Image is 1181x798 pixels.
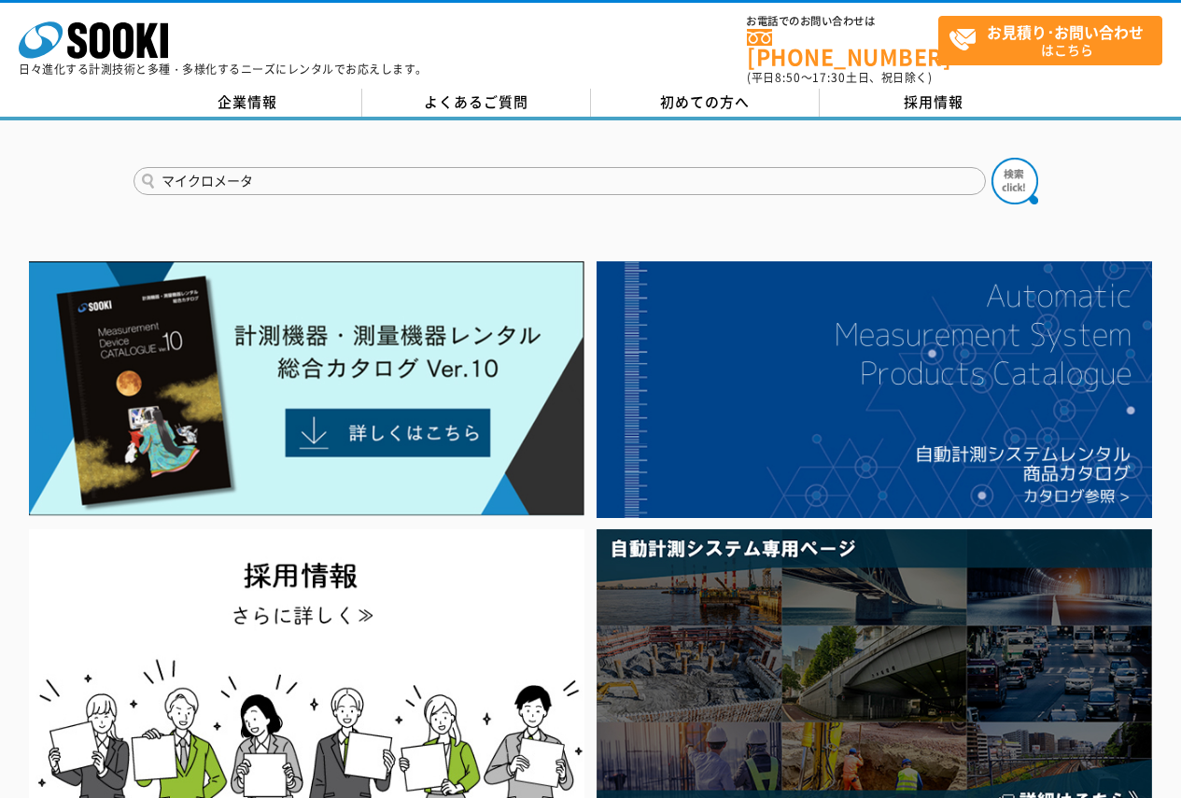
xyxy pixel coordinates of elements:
p: 日々進化する計測技術と多種・多様化するニーズにレンタルでお応えします。 [19,63,428,75]
a: 企業情報 [134,89,362,117]
img: btn_search.png [991,158,1038,204]
a: [PHONE_NUMBER] [747,29,938,67]
strong: お見積り･お問い合わせ [987,21,1144,43]
img: 自動計測システムカタログ [597,261,1152,518]
span: はこちら [949,17,1161,63]
a: 初めての方へ [591,89,820,117]
span: お電話でのお問い合わせは [747,16,938,27]
a: 採用情報 [820,89,1048,117]
a: お見積り･お問い合わせはこちら [938,16,1162,65]
span: 17:30 [812,69,846,86]
img: Catalog Ver10 [29,261,584,516]
span: (平日 ～ 土日、祝日除く) [747,69,932,86]
span: 8:50 [775,69,801,86]
a: よくあるご質問 [362,89,591,117]
input: 商品名、型式、NETIS番号を入力してください [134,167,986,195]
span: 初めての方へ [660,91,750,112]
